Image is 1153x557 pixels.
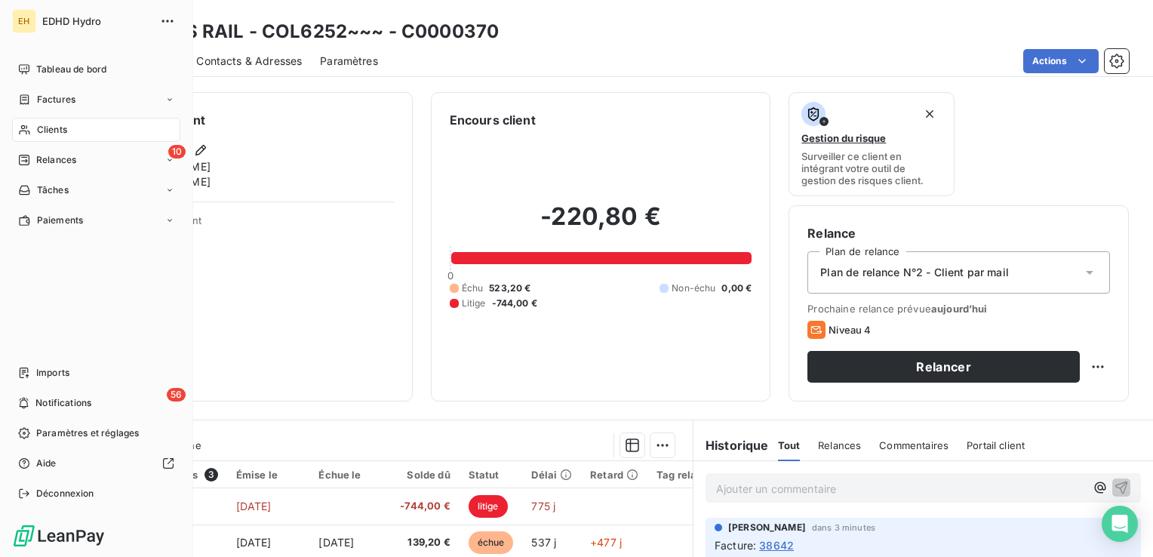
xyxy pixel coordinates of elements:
[12,178,180,202] a: Tâches
[204,468,218,482] span: 3
[447,269,454,282] span: 0
[728,521,806,534] span: [PERSON_NAME]
[12,118,180,142] a: Clients
[400,535,450,550] span: 139,20 €
[812,523,875,532] span: dans 3 minutes
[36,457,57,470] span: Aide
[450,111,536,129] h6: Encours client
[37,93,75,106] span: Factures
[469,495,508,518] span: litige
[789,92,954,196] button: Gestion du risqueSurveiller ce client en intégrant votre outil de gestion des risques client.
[1023,49,1099,73] button: Actions
[807,351,1080,383] button: Relancer
[12,208,180,232] a: Paiements
[167,388,186,402] span: 56
[37,123,67,137] span: Clients
[91,111,394,129] h6: Informations client
[820,265,1009,280] span: Plan de relance N°2 - Client par mail
[36,366,69,380] span: Imports
[12,361,180,385] a: Imports
[931,303,988,315] span: aujourd’hui
[693,436,769,454] h6: Historique
[236,536,272,549] span: [DATE]
[12,421,180,445] a: Paramètres et réglages
[35,396,91,410] span: Notifications
[400,499,450,514] span: -744,00 €
[462,297,486,310] span: Litige
[656,469,730,481] div: Tag relance
[12,57,180,82] a: Tableau de bord
[318,536,354,549] span: [DATE]
[492,297,537,310] span: -744,00 €
[12,148,180,172] a: 10Relances
[818,439,861,451] span: Relances
[12,88,180,112] a: Factures
[36,63,106,76] span: Tableau de bord
[721,282,752,295] span: 0,00 €
[801,150,941,186] span: Surveiller ce client en intégrant votre outil de gestion des risques client.
[801,132,886,144] span: Gestion du risque
[36,153,76,167] span: Relances
[807,224,1110,242] h6: Relance
[133,18,499,45] h3: COLAS RAIL - COL6252~~~ - C0000370
[42,15,151,27] span: EDHD Hydro
[829,324,871,336] span: Niveau 4
[590,469,638,481] div: Retard
[807,303,1110,315] span: Prochaine relance prévue
[778,439,801,451] span: Tout
[400,469,450,481] div: Solde dû
[879,439,949,451] span: Commentaires
[715,537,756,553] span: Facture :
[1102,506,1138,542] div: Open Intercom Messenger
[236,469,301,481] div: Émise le
[12,451,180,475] a: Aide
[759,537,794,553] span: 38642
[531,500,555,512] span: 775 j
[531,469,572,481] div: Délai
[236,500,272,512] span: [DATE]
[36,426,139,440] span: Paramètres et réglages
[121,214,394,235] span: Propriétés Client
[36,487,94,500] span: Déconnexion
[469,531,514,554] span: échue
[320,54,378,69] span: Paramètres
[37,183,69,197] span: Tâches
[672,282,715,295] span: Non-échu
[318,469,382,481] div: Échue le
[531,536,556,549] span: 537 j
[450,202,752,247] h2: -220,80 €
[489,282,530,295] span: 523,20 €
[469,469,514,481] div: Statut
[12,9,36,33] div: EH
[196,54,302,69] span: Contacts & Adresses
[967,439,1025,451] span: Portail client
[462,282,484,295] span: Échu
[590,536,622,549] span: +477 j
[12,524,106,548] img: Logo LeanPay
[168,145,186,158] span: 10
[37,214,83,227] span: Paiements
